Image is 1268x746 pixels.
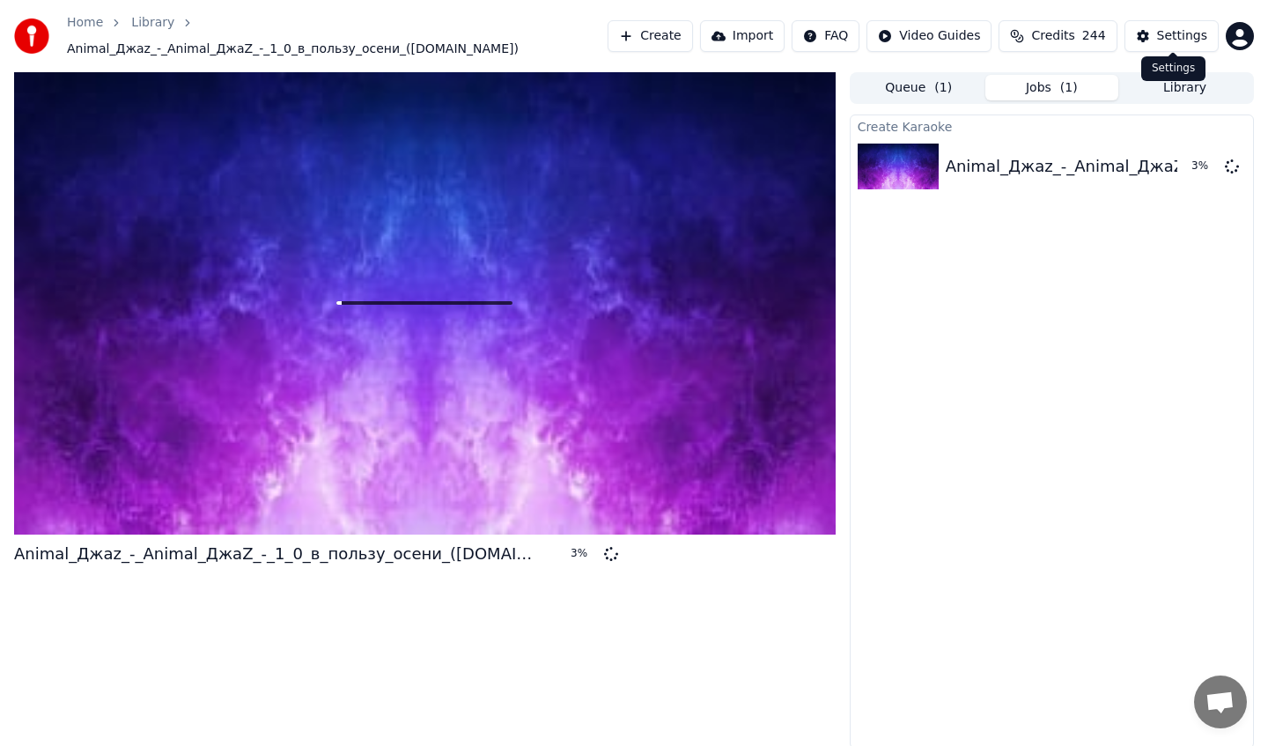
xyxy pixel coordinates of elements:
button: Video Guides [866,20,992,52]
button: Jobs [985,75,1118,100]
img: youka [14,18,49,54]
a: Library [131,14,174,32]
button: Credits244 [999,20,1117,52]
div: 3 % [571,547,597,561]
button: Library [1118,75,1251,100]
span: Animal_Джаz_-_Animal_ДжаZ_-_1_0_в_пользу_осени_([DOMAIN_NAME]) [67,41,519,58]
span: ( 1 ) [1060,79,1078,97]
button: Settings [1124,20,1219,52]
span: 244 [1082,27,1106,45]
div: Settings [1141,56,1205,81]
nav: breadcrumb [67,14,608,58]
button: Queue [852,75,985,100]
div: 3 % [1191,159,1218,174]
button: Create [608,20,693,52]
div: Animal_Джаz_-_Animal_ДжаZ_-_1_0_в_пользу_осени_([DOMAIN_NAME]) [14,542,542,566]
div: Create Karaoke [851,115,1253,137]
a: Home [67,14,103,32]
button: Import [700,20,785,52]
span: ( 1 ) [934,79,952,97]
button: FAQ [792,20,859,52]
span: Credits [1031,27,1074,45]
div: Settings [1157,27,1207,45]
div: Open chat [1194,676,1247,728]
